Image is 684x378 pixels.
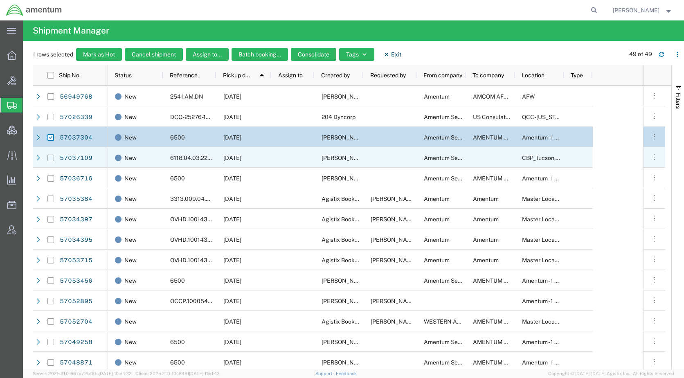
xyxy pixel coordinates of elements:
span: 10/03/2025 [223,114,241,120]
span: Jonathan Rocha [371,196,417,202]
span: New [124,311,137,332]
span: Agistix Booking [322,216,363,223]
span: Amentum - 1 gcp [522,339,565,345]
span: Created by [321,72,350,79]
a: 57035384 [59,192,93,205]
img: logo [6,4,62,16]
h4: Shipment Manager [33,20,109,41]
span: Amentum [473,216,499,223]
span: To company [473,72,504,79]
button: Mark as Hot [76,48,122,61]
button: [PERSON_NAME] [612,5,673,15]
span: AMENTUM SERVICES [473,134,531,141]
span: 1 rows selected [33,50,73,59]
span: AMENTUM SERVICES [473,339,531,345]
span: New [124,168,137,189]
span: Location [522,72,544,79]
span: From company [423,72,462,79]
span: OCCP.100054.00000 [170,298,227,304]
span: 10/07/2025 [223,257,241,263]
span: Master Location [522,236,565,243]
span: WESTERN AMERICAN SPECIALTIES [424,318,521,325]
span: New [124,86,137,107]
span: CBP_Tucson, AZ_WTU [522,155,615,161]
span: [DATE] 11:51:43 [189,371,220,376]
span: New [124,270,137,291]
span: AMCOM AFMD C/O Amentum [473,93,551,100]
span: AFW [522,93,535,100]
span: Amentum Services [424,359,473,366]
span: AMENTUM SERVICES [473,175,531,182]
span: Amentum [424,216,450,223]
span: New [124,352,137,373]
span: Master Location [522,196,565,202]
span: Agistix Booking [322,318,363,325]
a: 56949768 [59,90,93,103]
span: AMENTUM SERVICES [473,318,531,325]
span: New [124,127,137,148]
span: Amentum - 1 gcp [522,359,565,366]
span: AMENTUM SERVICES [473,359,531,366]
span: Amentum - 1 gcp [522,277,565,284]
span: 6500 [170,134,185,141]
span: AMENTUM SERVICES [473,277,531,284]
span: 10/06/2025 [223,175,241,182]
span: 10/07/2025 [223,318,241,325]
span: Jason Champagne [322,93,368,100]
span: Amentum [424,93,450,100]
a: 57037109 [59,151,93,164]
span: 10/06/2025 [223,216,241,223]
span: Master Location [522,216,565,223]
span: Requested by [370,72,406,79]
span: 6500 [170,277,185,284]
span: Amentum Services [424,277,473,284]
span: Agistix Booking [322,257,363,263]
button: Tags [339,48,374,61]
span: Amentum [424,236,450,243]
span: OVHD.100143.00000 [170,236,227,243]
span: 6500 [170,339,185,345]
span: 3313.009.04.4008.408AC.AMEMAT [170,196,267,202]
span: Amentum Services, Inc [424,155,484,161]
span: 10/06/2025 [223,155,241,161]
button: Consolidate [291,48,336,61]
span: Quincy Gann [322,359,368,366]
span: Copyright © [DATE]-[DATE] Agistix Inc., All Rights Reserved [548,370,674,377]
span: New [124,148,137,168]
a: Feedback [336,371,357,376]
span: Amentum [473,236,499,243]
span: 6500 [170,359,185,366]
span: 2541.AM.DN [170,93,203,100]
span: [DATE] 10:54:32 [99,371,132,376]
span: Amentum Services [424,339,473,345]
img: arrow-dropup.svg [255,69,268,82]
span: Server: 2025.21.0-667a72bf6fa [33,371,132,376]
span: Client: 2025.21.0-f0c8481 [135,371,220,376]
span: Agistix Booking [322,236,363,243]
a: 57034395 [59,233,93,246]
span: Amentum [424,257,450,263]
span: Alvaro Borbon [322,155,368,161]
span: New [124,291,137,311]
a: 57034397 [59,213,93,226]
span: Verona Brown [371,298,417,304]
span: 6500 [170,175,185,182]
button: Assign to... [186,48,229,61]
span: New [124,107,137,127]
span: Ship No. [59,72,81,79]
span: Alta Gracia Reyna [371,257,417,263]
span: 10/07/2025 [223,277,241,284]
span: QCC-Texas [522,114,567,120]
span: Amentum - 1 gcp [522,175,565,182]
span: 204 Dyncorp [322,114,355,120]
span: New [124,250,137,270]
a: 57052704 [59,315,93,328]
span: Tony Chavez [371,318,417,325]
span: Amentum [473,196,499,202]
span: Quincy Gann [322,175,368,182]
a: 57026339 [59,110,93,124]
span: Amentum Services [424,175,473,182]
a: 57037304 [59,131,93,144]
span: Amentum Services [424,134,473,141]
a: 57049258 [59,335,93,349]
